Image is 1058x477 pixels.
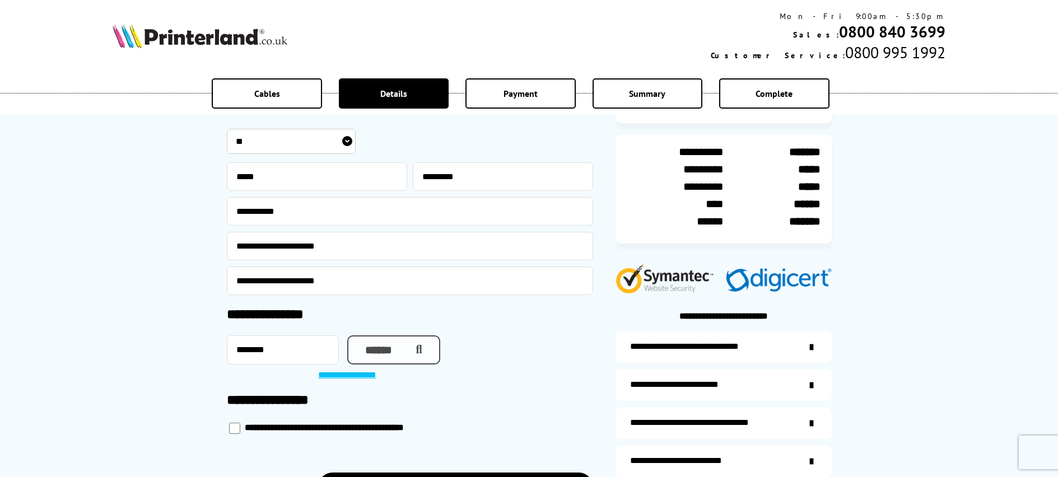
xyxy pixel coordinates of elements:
span: Sales: [793,30,839,40]
a: secure-website [616,446,832,477]
span: Customer Service: [711,50,845,60]
span: Complete [756,88,793,99]
span: 0800 995 1992 [845,42,945,63]
a: additional-cables [616,408,832,439]
span: Summary [629,88,665,99]
a: items-arrive [616,370,832,401]
span: Payment [504,88,538,99]
a: additional-ink [616,331,832,363]
a: 0800 840 3699 [839,21,945,42]
div: Mon - Fri 9:00am - 5:30pm [711,11,945,21]
img: Printerland Logo [113,24,287,48]
span: Details [380,88,407,99]
span: Cables [254,88,280,99]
